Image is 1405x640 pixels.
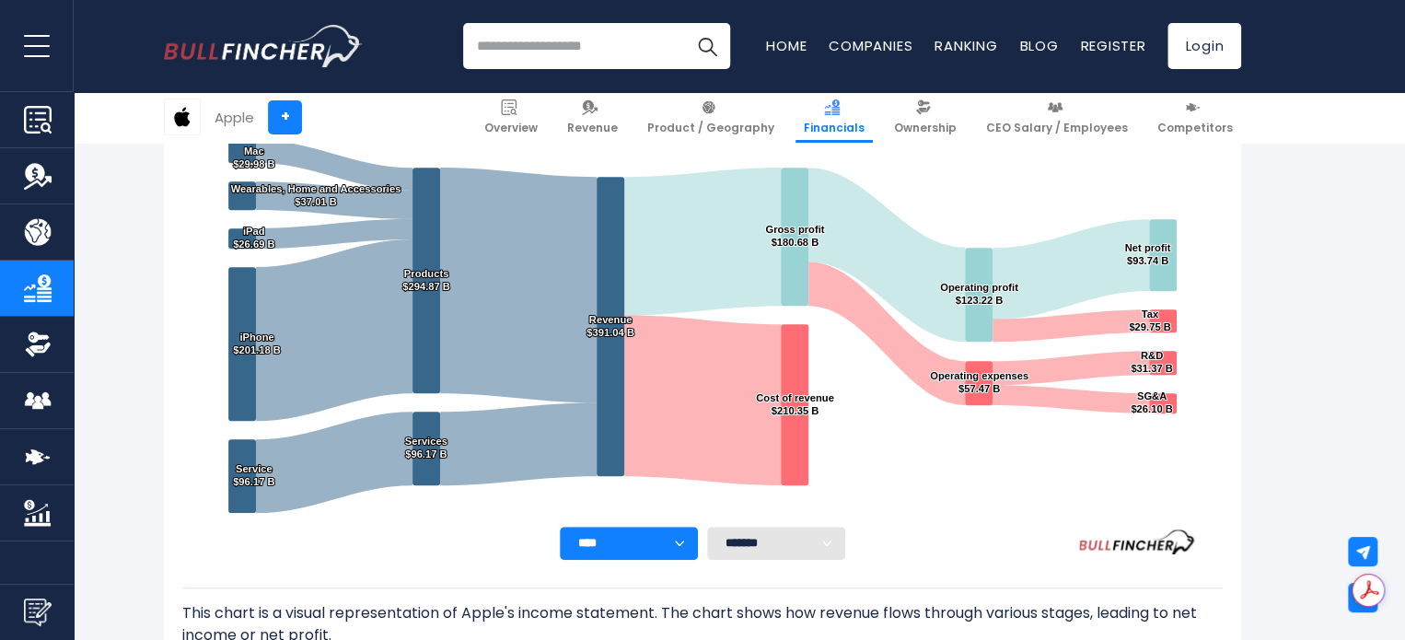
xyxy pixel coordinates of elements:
text: iPhone $201.18 B [233,332,281,355]
img: Bullfincher logo [164,25,363,67]
a: Blog [1019,36,1058,55]
text: Revenue $391.04 B [586,314,634,338]
span: Financials [804,121,865,135]
text: Cost of revenue $210.35 B [756,392,834,416]
a: Register [1080,36,1145,55]
text: Operating expenses $57.47 B [930,370,1028,394]
text: Gross profit $180.68 B [765,224,824,248]
a: Home [766,36,807,55]
text: Net profit $93.74 B [1124,242,1170,266]
a: Companies [829,36,912,55]
button: Search [684,23,730,69]
a: Ranking [935,36,997,55]
a: Product / Geography [639,92,783,143]
span: Overview [484,121,538,135]
span: CEO Salary / Employees [986,121,1128,135]
span: Revenue [567,121,618,135]
text: Tax $29.75 B [1129,308,1170,332]
a: CEO Salary / Employees [978,92,1136,143]
a: Go to homepage [164,25,362,67]
text: Mac $29.98 B [233,145,274,169]
img: AAPL logo [165,99,200,134]
a: Financials [795,92,873,143]
a: Login [1167,23,1241,69]
text: iPad $26.69 B [233,226,274,250]
text: Wearables, Home and Accessories $37.01 B [231,183,401,207]
span: Competitors [1157,121,1233,135]
img: Ownership [24,331,52,358]
div: Apple [215,107,254,128]
text: SG&A $26.10 B [1131,390,1172,414]
a: Competitors [1149,92,1241,143]
a: Overview [476,92,546,143]
span: Product / Geography [647,121,774,135]
text: Operating profit $123.22 B [940,282,1018,306]
a: Ownership [886,92,965,143]
a: Revenue [559,92,626,143]
span: Ownership [894,121,957,135]
svg: Apple's Income Statement Analysis: Revenue to Profit Breakdown [182,66,1223,527]
text: Service $96.17 B [233,463,274,487]
text: R&D $31.37 B [1131,350,1172,374]
text: Products $294.87 B [402,268,450,292]
a: + [268,100,302,134]
text: Services $96.17 B [405,436,447,460]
